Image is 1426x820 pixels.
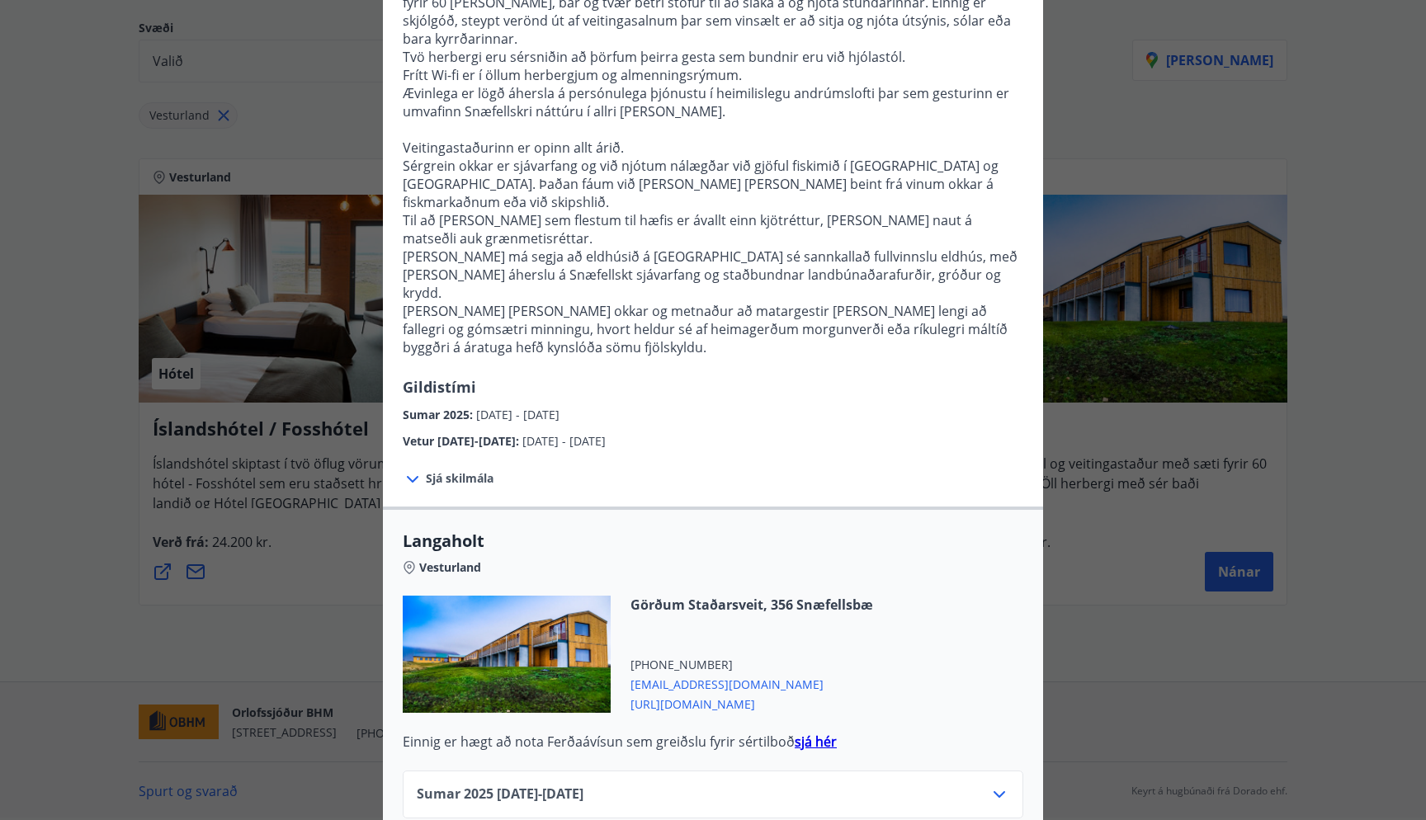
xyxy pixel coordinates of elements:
[403,530,1023,553] span: Langaholt
[476,407,560,422] span: [DATE] - [DATE]
[403,48,1023,66] p: Tvö herbergi eru sérsniðin að þörfum þeirra gesta sem bundnir eru við hjólastól.
[403,433,522,449] span: Vetur [DATE]-[DATE] :
[403,302,1023,356] p: [PERSON_NAME] [PERSON_NAME] okkar og metnaður að matargestir [PERSON_NAME] lengi að fallegri og g...
[522,433,606,449] span: [DATE] - [DATE]
[403,211,1023,247] p: Til að [PERSON_NAME] sem flestum til hæfis er ávallt einn kjötréttur, [PERSON_NAME] naut á matseð...
[403,66,1023,84] p: Frítt Wi-fi er í öllum herbergjum og almenningsrýmum.
[403,157,1023,211] p: Sérgrein okkar er sjávarfang og við njótum nálægðar við gjöful fiskimið í [GEOGRAPHIC_DATA] og [G...
[403,377,476,397] span: Gildistími
[403,247,1023,302] p: [PERSON_NAME] má segja að eldhúsið á [GEOGRAPHIC_DATA] sé sannkallað fullvinnslu eldhús, með [PER...
[630,596,873,614] span: Görðum Staðarsveit, 356 Snæfellsbæ
[426,470,493,487] span: Sjá skilmála
[419,559,481,576] span: Vesturland
[403,407,476,422] span: Sumar 2025 :
[403,139,1023,157] p: Veitingastaðurinn er opinn allt árið.
[403,84,1023,120] p: Ævinlega er lögð áhersla á persónulega þjónustu í heimilislegu andrúmslofti þar sem gesturinn er ...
